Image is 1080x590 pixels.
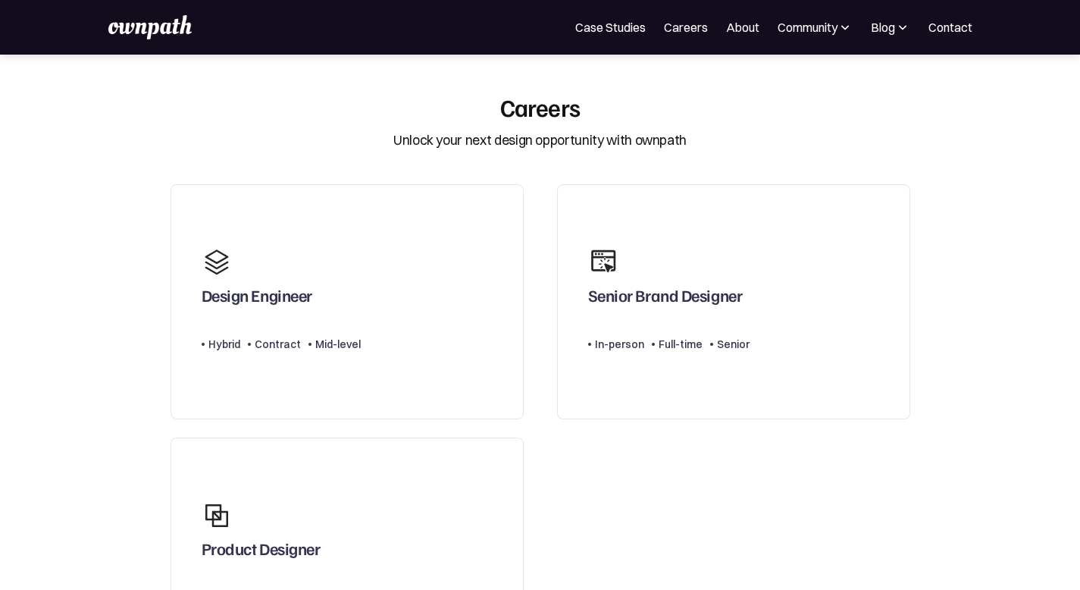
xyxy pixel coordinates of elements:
[393,130,687,150] div: Unlock your next design opportunity with ownpath
[588,285,743,312] div: Senior Brand Designer
[500,93,581,121] div: Careers
[778,18,853,36] div: Community
[778,18,837,36] div: Community
[575,18,646,36] a: Case Studies
[928,18,972,36] a: Contact
[557,184,910,420] a: Senior Brand DesignerIn-personFull-timeSenior
[171,184,524,420] a: Design EngineerHybridContractMid-level
[202,285,312,312] div: Design Engineer
[659,335,703,353] div: Full-time
[726,18,759,36] a: About
[202,538,321,566] div: Product Designer
[255,335,301,353] div: Contract
[595,335,644,353] div: In-person
[664,18,708,36] a: Careers
[871,18,895,36] div: Blog
[717,335,750,353] div: Senior
[208,335,240,353] div: Hybrid
[871,18,910,36] div: Blog
[315,335,361,353] div: Mid-level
